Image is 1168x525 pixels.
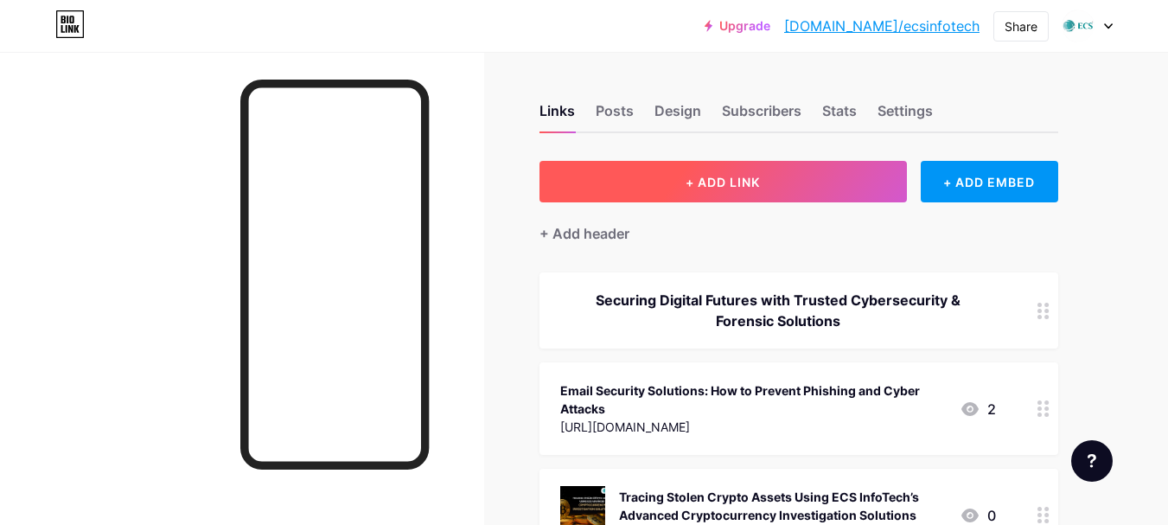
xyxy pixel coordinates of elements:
[560,290,996,331] div: Securing Digital Futures with Trusted Cybersecurity & Forensic Solutions
[539,161,907,202] button: + ADD LINK
[596,100,634,131] div: Posts
[560,418,946,436] div: [URL][DOMAIN_NAME]
[619,488,946,524] div: Tracing Stolen Crypto Assets Using ECS InfoTech’s Advanced Cryptocurrency Investigation Solutions
[1062,10,1095,42] img: ecsinfotech
[1005,17,1037,35] div: Share
[722,100,801,131] div: Subscribers
[560,381,946,418] div: Email Security Solutions: How to Prevent Phishing and Cyber Attacks
[686,175,760,189] span: + ADD LINK
[822,100,857,131] div: Stats
[654,100,701,131] div: Design
[705,19,770,33] a: Upgrade
[539,223,629,244] div: + Add header
[878,100,933,131] div: Settings
[960,399,996,419] div: 2
[784,16,980,36] a: [DOMAIN_NAME]/ecsinfotech
[539,100,575,131] div: Links
[921,161,1058,202] div: + ADD EMBED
